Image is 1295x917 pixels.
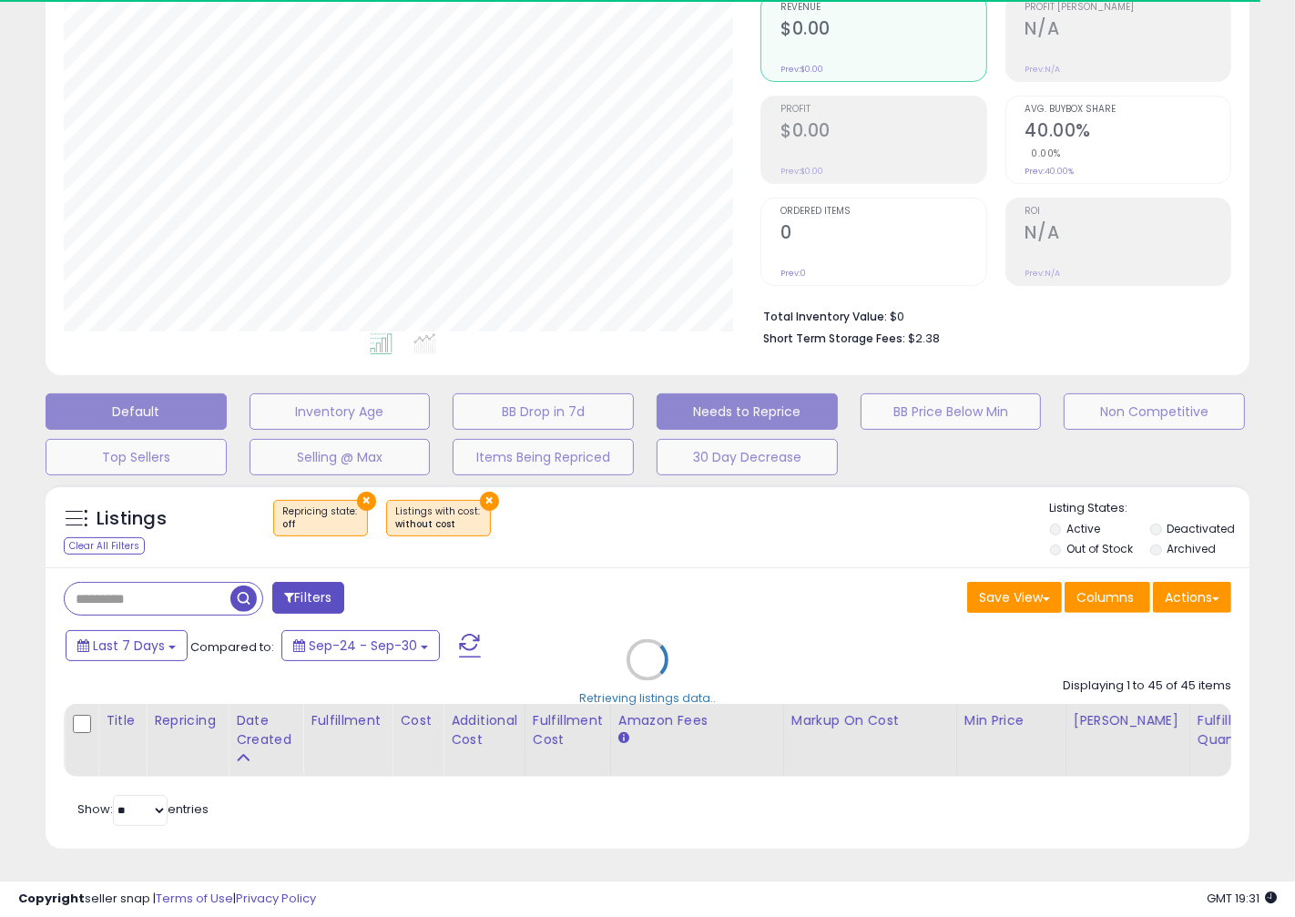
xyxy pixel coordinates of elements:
button: BB Price Below Min [861,393,1042,430]
button: Selling @ Max [250,439,431,475]
b: Total Inventory Value: [763,309,887,324]
small: Prev: $0.00 [780,166,823,177]
button: Default [46,393,227,430]
button: Items Being Repriced [453,439,634,475]
strong: Copyright [18,890,85,907]
li: $0 [763,304,1218,326]
a: Terms of Use [156,890,233,907]
small: Prev: N/A [1025,64,1061,75]
span: Revenue [780,3,985,13]
span: Avg. Buybox Share [1025,105,1230,115]
button: 30 Day Decrease [657,439,838,475]
button: Needs to Reprice [657,393,838,430]
div: Retrieving listings data.. [579,691,716,708]
h2: 0 [780,222,985,247]
span: ROI [1025,207,1230,217]
h2: $0.00 [780,120,985,145]
b: Short Term Storage Fees: [763,331,905,346]
span: Profit [780,105,985,115]
div: seller snap | | [18,891,316,908]
span: $2.38 [908,330,940,347]
h2: N/A [1025,222,1230,247]
small: Prev: 0 [780,268,806,279]
span: Profit [PERSON_NAME] [1025,3,1230,13]
h2: 40.00% [1025,120,1230,145]
h2: N/A [1025,18,1230,43]
button: Top Sellers [46,439,227,475]
button: Inventory Age [250,393,431,430]
small: 0.00% [1025,147,1062,160]
button: Non Competitive [1064,393,1245,430]
a: Privacy Policy [236,890,316,907]
small: Prev: N/A [1025,268,1061,279]
span: 2025-10-8 19:31 GMT [1207,890,1277,907]
span: Ordered Items [780,207,985,217]
button: BB Drop in 7d [453,393,634,430]
h2: $0.00 [780,18,985,43]
small: Prev: 40.00% [1025,166,1075,177]
small: Prev: $0.00 [780,64,823,75]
